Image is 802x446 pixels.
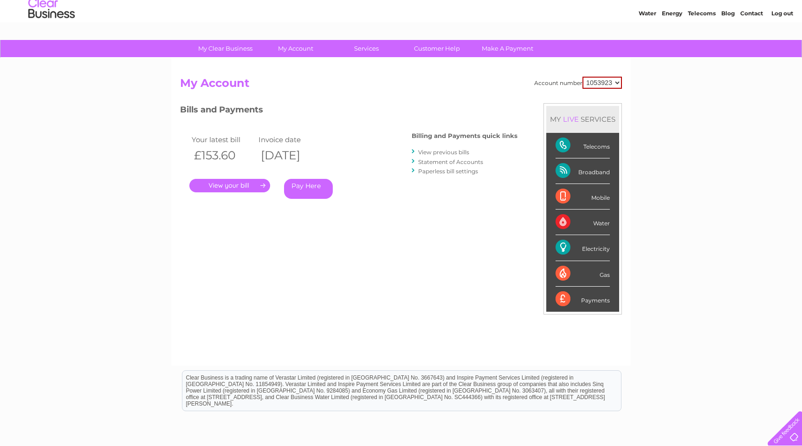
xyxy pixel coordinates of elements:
[721,39,735,46] a: Blog
[546,106,619,132] div: MY SERVICES
[556,210,610,235] div: Water
[412,132,517,139] h4: Billing and Payments quick links
[418,158,483,165] a: Statement of Accounts
[256,133,323,146] td: Invoice date
[418,168,478,175] a: Paperless bill settings
[180,103,517,119] h3: Bills and Payments
[639,39,656,46] a: Water
[328,40,405,57] a: Services
[556,287,610,312] div: Payments
[187,40,264,57] a: My Clear Business
[556,184,610,210] div: Mobile
[258,40,334,57] a: My Account
[771,39,793,46] a: Log out
[28,24,75,52] img: logo.png
[189,179,270,192] a: .
[189,133,256,146] td: Your latest bill
[534,77,622,89] div: Account number
[740,39,763,46] a: Contact
[418,149,469,156] a: View previous bills
[662,39,682,46] a: Energy
[556,158,610,184] div: Broadband
[180,77,622,94] h2: My Account
[469,40,546,57] a: Make A Payment
[556,133,610,158] div: Telecoms
[688,39,716,46] a: Telecoms
[284,179,333,199] a: Pay Here
[189,146,256,165] th: £153.60
[556,261,610,287] div: Gas
[627,5,691,16] a: 0333 014 3131
[399,40,475,57] a: Customer Help
[256,146,323,165] th: [DATE]
[561,115,581,124] div: LIVE
[182,5,621,45] div: Clear Business is a trading name of Verastar Limited (registered in [GEOGRAPHIC_DATA] No. 3667643...
[556,235,610,261] div: Electricity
